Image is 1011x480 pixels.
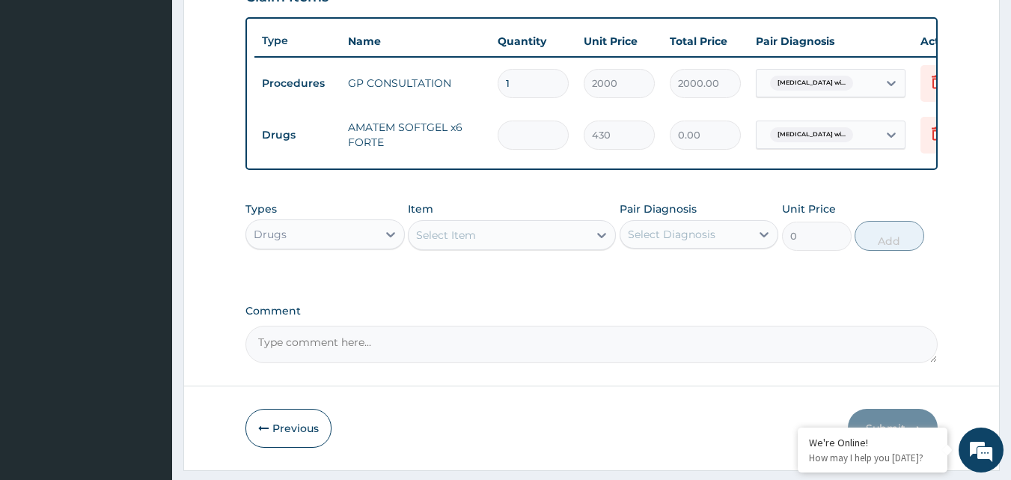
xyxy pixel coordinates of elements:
td: AMATEM SOFTGEL x6 FORTE [340,112,490,157]
button: Submit [848,409,938,448]
label: Item [408,201,433,216]
th: Total Price [662,26,748,56]
td: Drugs [254,121,340,149]
span: We're online! [87,145,207,296]
span: [MEDICAL_DATA] wi... [770,76,853,91]
div: We're Online! [809,436,936,449]
label: Pair Diagnosis [620,201,697,216]
label: Comment [245,305,938,318]
button: Previous [245,409,332,448]
td: GP CONSULTATION [340,68,490,98]
label: Types [245,203,277,216]
div: Drugs [254,227,287,242]
th: Pair Diagnosis [748,26,913,56]
span: [MEDICAL_DATA] wi... [770,127,853,142]
img: d_794563401_company_1708531726252_794563401 [28,75,61,112]
td: Procedures [254,70,340,97]
p: How may I help you today? [809,452,936,464]
div: Select Item [416,228,476,243]
th: Actions [913,26,988,56]
th: Type [254,27,340,55]
th: Unit Price [576,26,662,56]
textarea: Type your message and hit 'Enter' [7,320,285,373]
div: Minimize live chat window [245,7,281,43]
button: Add [855,221,924,251]
div: Select Diagnosis [628,227,715,242]
label: Unit Price [782,201,836,216]
th: Name [340,26,490,56]
div: Chat with us now [78,84,251,103]
th: Quantity [490,26,576,56]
